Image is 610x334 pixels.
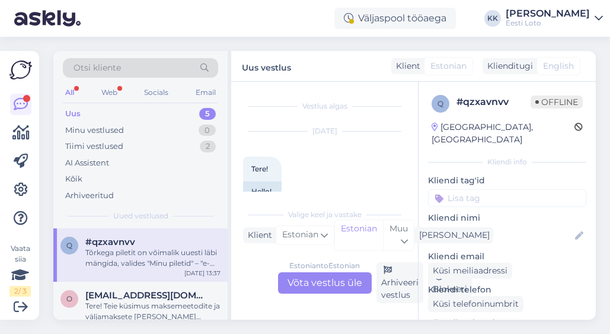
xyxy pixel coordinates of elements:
p: Kliendi telefon [428,284,586,296]
div: Vestlus algas [243,101,406,112]
a: [PERSON_NAME]Eesti Loto [506,9,603,28]
div: [DATE] [243,126,406,136]
label: Uus vestlus [242,58,291,74]
div: [PERSON_NAME] [506,9,590,18]
div: Klienditugi [483,60,533,72]
div: # qzxavnvv [456,95,531,109]
input: Lisa tag [428,189,586,207]
div: [PERSON_NAME] [414,229,490,241]
div: Kliendi info [428,157,586,167]
div: Kõik [65,173,82,185]
div: Valige keel ja vastake [243,209,406,220]
span: Otsi kliente [74,62,121,74]
p: Klienditeekond [428,317,586,329]
div: Email [193,85,218,100]
div: Web [99,85,120,100]
p: Kliendi email [428,250,586,263]
div: Tõrkega piletit on võimalik uuesti läbi mängida, valides "Minu piletid" – "e-kiirloteriid". Kui p... [85,247,221,269]
input: Lisa nimi [429,230,573,243]
div: Estonian to Estonian [289,260,360,271]
div: Hello! [243,182,282,202]
span: o [66,294,72,303]
span: Offline [531,96,583,109]
div: Arhiveeri vestlus [376,262,423,303]
span: Tere! [251,164,268,173]
div: Tere! Teie küsimus maksemeetodite ja väljamaksete [PERSON_NAME] erinevuste kohta vajab täpsemat s... [85,301,221,322]
div: Eesti Loto [506,18,590,28]
div: AI Assistent [65,157,109,169]
div: 2 [200,141,216,152]
div: Arhiveeritud [65,190,114,202]
img: Askly Logo [9,61,32,79]
span: otti.sven@gmail.com [85,290,209,301]
div: All [63,85,76,100]
div: [GEOGRAPHIC_DATA], [GEOGRAPHIC_DATA] [432,121,574,146]
div: KK [484,10,501,27]
div: Klient [243,229,272,241]
div: Küsi telefoninumbrit [428,296,523,312]
div: Vaata siia [9,243,31,297]
div: 5 [199,108,216,120]
span: Muu [389,223,408,234]
span: #qzxavnvv [85,237,135,247]
div: 2 / 3 [9,286,31,297]
span: English [543,60,574,72]
div: Uus [65,108,81,120]
div: Socials [142,85,171,100]
span: Uued vestlused [113,211,168,221]
p: Kliendi tag'id [428,174,586,187]
div: Tiimi vestlused [65,141,123,152]
span: q [66,241,72,250]
span: q [437,99,443,108]
span: Estonian [282,228,318,241]
p: Kliendi nimi [428,212,586,224]
div: Klient [391,60,420,72]
div: 0 [199,125,216,136]
div: Võta vestlus üle [278,272,372,294]
div: Estonian [335,220,383,250]
div: Küsi meiliaadressi [428,263,512,279]
div: Väljaspool tööaega [334,8,456,29]
span: Estonian [430,60,467,72]
div: [DATE] 13:37 [184,269,221,278]
div: Minu vestlused [65,125,124,136]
